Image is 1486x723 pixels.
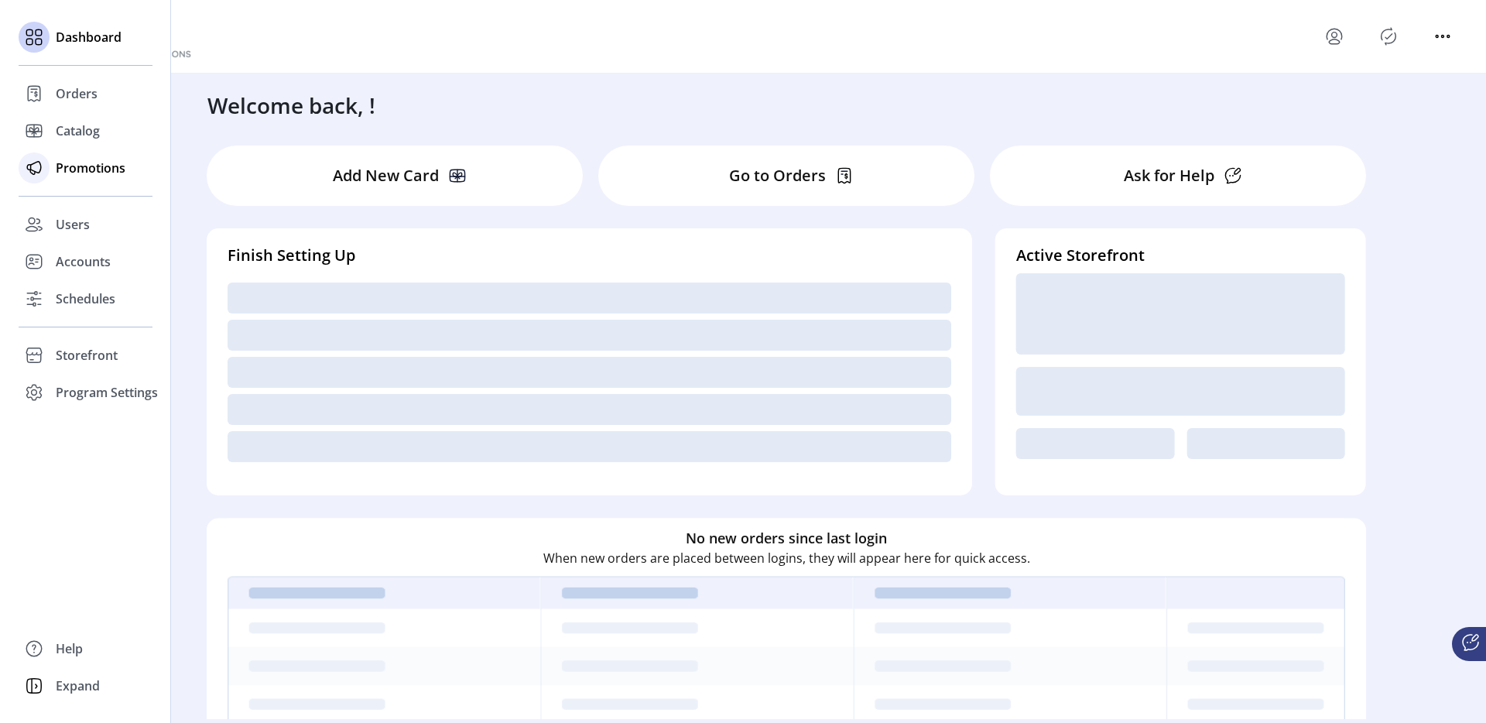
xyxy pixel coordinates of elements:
[729,164,826,187] p: Go to Orders
[1376,24,1401,49] button: Publisher Panel
[686,528,887,549] h6: No new orders since last login
[56,215,90,234] span: Users
[56,639,83,658] span: Help
[1016,244,1345,267] h4: Active Storefront
[207,89,375,122] h3: Welcome back, !
[56,159,125,177] span: Promotions
[56,28,122,46] span: Dashboard
[1124,164,1214,187] p: Ask for Help
[543,549,1030,567] p: When new orders are placed between logins, they will appear here for quick access.
[1430,24,1455,49] button: menu
[56,252,111,271] span: Accounts
[333,164,439,187] p: Add New Card
[56,346,118,365] span: Storefront
[1322,24,1347,49] button: menu
[56,290,115,308] span: Schedules
[56,122,100,140] span: Catalog
[228,244,951,267] h4: Finish Setting Up
[56,383,158,402] span: Program Settings
[56,677,100,695] span: Expand
[56,84,98,103] span: Orders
